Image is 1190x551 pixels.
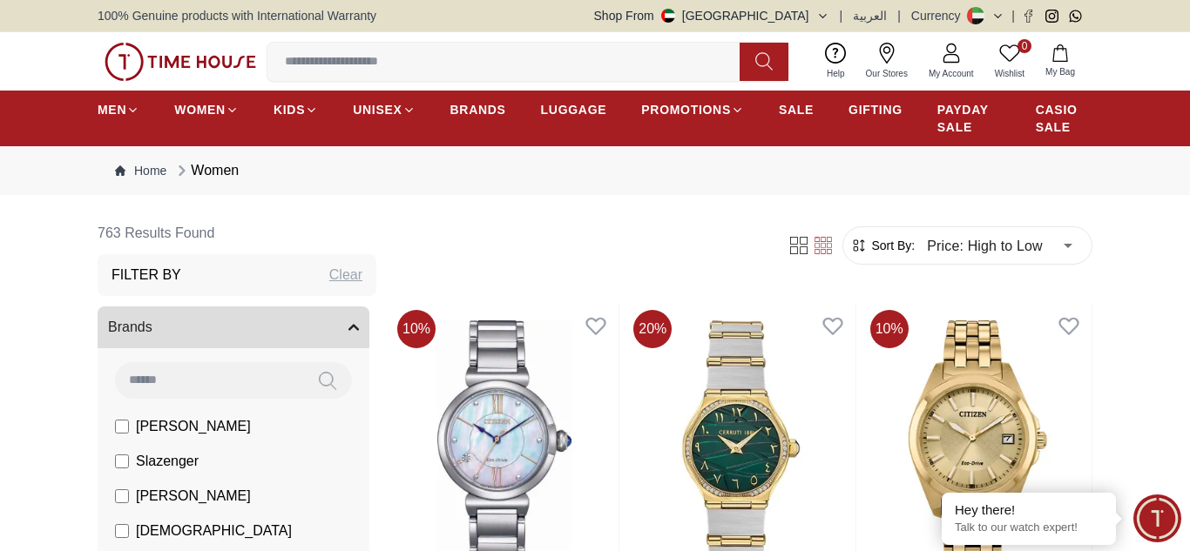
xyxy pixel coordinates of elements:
[633,310,672,348] span: 20 %
[98,306,369,348] button: Brands
[849,94,903,125] a: GIFTING
[661,9,675,23] img: United Arab Emirates
[105,43,256,81] img: ...
[541,101,607,118] span: LUGGAGE
[1011,7,1015,24] span: |
[136,521,292,541] span: [DEMOGRAPHIC_DATA]
[98,101,126,118] span: MEN
[98,94,139,125] a: MEN
[779,94,814,125] a: SALE
[820,67,852,80] span: Help
[922,67,981,80] span: My Account
[115,524,129,538] input: [DEMOGRAPHIC_DATA]
[855,39,918,84] a: Our Stores
[450,94,506,125] a: BRANDS
[1022,10,1035,23] a: Facebook
[850,237,915,254] button: Sort By:
[853,7,887,24] button: العربية
[274,94,318,125] a: KIDS
[911,7,968,24] div: Currency
[136,486,251,507] span: [PERSON_NAME]
[115,162,166,179] a: Home
[115,454,129,468] input: Slazenger
[98,7,376,24] span: 100% Genuine products with International Warranty
[840,7,843,24] span: |
[274,101,305,118] span: KIDS
[988,67,1031,80] span: Wishlist
[174,94,239,125] a: WOMEN
[779,101,814,118] span: SALE
[353,94,415,125] a: UNISEX
[937,94,1001,143] a: PAYDAY SALE
[937,101,1001,136] span: PAYDAY SALE
[955,501,1103,519] div: Hey there!
[1018,39,1031,53] span: 0
[98,146,1092,195] nav: Breadcrumb
[641,94,744,125] a: PROMOTIONS
[1069,10,1082,23] a: Whatsapp
[849,101,903,118] span: GIFTING
[450,101,506,118] span: BRANDS
[859,67,915,80] span: Our Stores
[1133,494,1181,542] div: Chat Widget
[173,160,239,181] div: Women
[897,7,901,24] span: |
[594,7,829,24] button: Shop From[GEOGRAPHIC_DATA]
[136,416,251,437] span: [PERSON_NAME]
[1036,101,1092,136] span: CASIO SALE
[112,265,181,286] h3: Filter By
[1035,41,1085,82] button: My Bag
[1036,94,1092,143] a: CASIO SALE
[397,310,436,348] span: 10 %
[915,221,1085,270] div: Price: High to Low
[1045,10,1058,23] a: Instagram
[955,521,1103,535] p: Talk to our watch expert!
[868,237,915,254] span: Sort By:
[174,101,226,118] span: WOMEN
[541,94,607,125] a: LUGGAGE
[115,489,129,503] input: [PERSON_NAME]
[108,317,152,338] span: Brands
[641,101,731,118] span: PROMOTIONS
[984,39,1035,84] a: 0Wishlist
[115,420,129,433] input: [PERSON_NAME]
[98,212,376,254] h6: 763 Results Found
[136,451,199,472] span: Slazenger
[353,101,402,118] span: UNISEX
[816,39,855,84] a: Help
[329,265,362,286] div: Clear
[870,310,909,348] span: 10 %
[1038,65,1082,78] span: My Bag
